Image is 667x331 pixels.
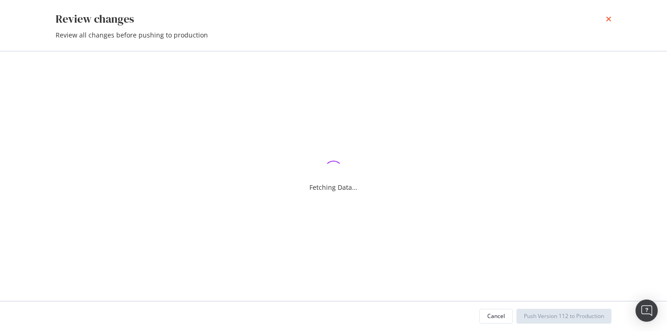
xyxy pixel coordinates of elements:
[636,300,658,322] div: Open Intercom Messenger
[516,309,611,324] button: Push Version 112 to Production
[606,11,611,27] div: times
[309,183,358,192] div: Fetching Data...
[524,312,604,320] div: Push Version 112 to Production
[479,309,513,324] button: Cancel
[56,31,611,40] div: Review all changes before pushing to production
[56,11,134,27] div: Review changes
[487,312,505,320] div: Cancel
